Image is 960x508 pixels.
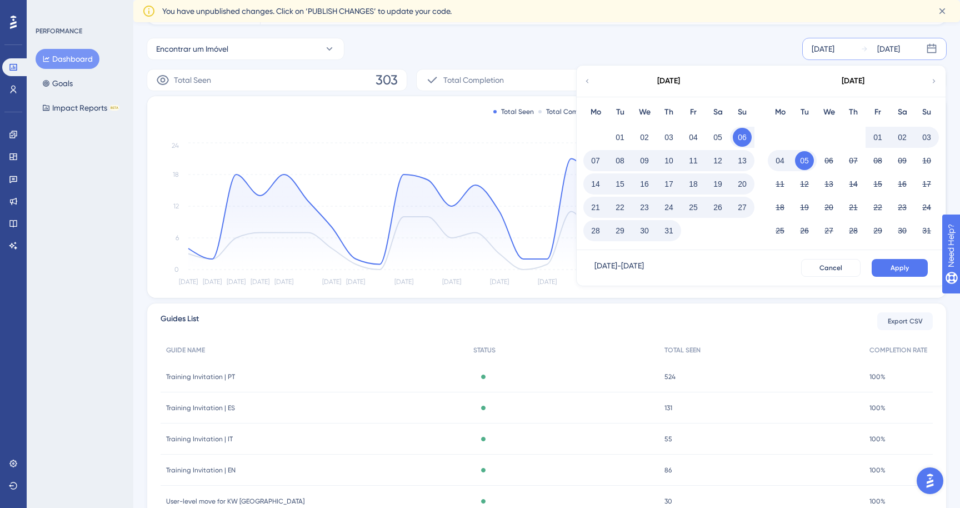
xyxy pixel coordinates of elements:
button: 12 [708,151,727,170]
button: 21 [844,198,863,217]
button: 09 [893,151,912,170]
button: Impact ReportsBETA [36,98,126,118]
button: 02 [635,128,654,147]
button: Goals [36,73,79,93]
div: Th [841,106,866,119]
div: PERFORMANCE [36,27,82,36]
span: 100% [869,404,886,412]
tspan: 12 [173,202,179,210]
button: 31 [917,221,936,240]
tspan: [DATE] [538,278,557,286]
tspan: 24 [172,142,179,150]
span: 100% [869,466,886,475]
button: 14 [844,175,863,193]
div: Fr [681,106,706,119]
button: 25 [684,198,703,217]
button: 04 [771,151,789,170]
span: Training Invitation | IT [166,435,233,444]
span: 100% [869,435,886,444]
span: 524 [664,372,676,381]
button: 14 [586,175,605,193]
button: 27 [819,221,838,240]
div: Total Seen [493,107,534,116]
button: 01 [611,128,629,147]
tspan: [DATE] [179,278,198,286]
button: Cancel [801,259,861,277]
button: 23 [893,198,912,217]
button: 29 [611,221,629,240]
button: 30 [893,221,912,240]
div: Su [730,106,754,119]
button: 28 [586,221,605,240]
div: Th [657,106,681,119]
button: Dashboard [36,49,99,69]
tspan: [DATE] [322,278,341,286]
span: Need Help? [26,3,69,16]
button: 01 [868,128,887,147]
span: COMPLETION RATE [869,346,927,355]
button: 22 [611,198,629,217]
div: BETA [109,105,119,111]
span: User-level move for KW [GEOGRAPHIC_DATA] [166,497,304,506]
button: 21 [586,198,605,217]
span: 86 [664,466,672,475]
tspan: 18 [173,171,179,178]
tspan: 6 [176,234,179,242]
button: 18 [771,198,789,217]
tspan: [DATE] [203,278,222,286]
button: 24 [917,198,936,217]
button: Encontrar um Imóvel [147,38,344,60]
div: Sa [890,106,914,119]
span: 55 [664,435,672,444]
span: Training Invitation | PT [166,372,235,381]
span: 30 [664,497,672,506]
div: Mo [583,106,608,119]
button: 20 [733,175,752,193]
button: 06 [819,151,838,170]
span: 303 [376,71,398,89]
button: 07 [844,151,863,170]
tspan: [DATE] [442,278,461,286]
span: GUIDE NAME [166,346,205,355]
button: 15 [611,175,629,193]
span: STATUS [473,346,496,355]
button: 24 [659,198,678,217]
div: [DATE] [842,74,864,88]
div: Tu [608,106,632,119]
div: [DATE] [657,74,680,88]
button: 13 [733,151,752,170]
button: 08 [868,151,887,170]
span: Encontrar um Imóvel [156,42,228,56]
span: Training Invitation | ES [166,404,235,412]
button: 25 [771,221,789,240]
button: 07 [586,151,605,170]
button: 06 [733,128,752,147]
button: 16 [635,175,654,193]
button: 23 [635,198,654,217]
div: [DATE] [812,42,834,56]
button: 02 [893,128,912,147]
tspan: 0 [174,266,179,273]
button: 30 [635,221,654,240]
button: 10 [917,151,936,170]
div: Total Completion [538,107,600,116]
button: Apply [872,259,928,277]
div: Mo [768,106,792,119]
div: We [817,106,841,119]
button: 13 [819,175,838,193]
span: Cancel [819,263,842,272]
button: 18 [684,175,703,193]
button: 19 [795,198,814,217]
span: You have unpublished changes. Click on ‘PUBLISH CHANGES’ to update your code. [162,4,452,18]
button: 03 [917,128,936,147]
div: [DATE] - [DATE] [594,259,644,277]
tspan: [DATE] [346,278,365,286]
tspan: [DATE] [251,278,269,286]
button: 22 [868,198,887,217]
button: 05 [795,151,814,170]
button: 08 [611,151,629,170]
button: 26 [708,198,727,217]
button: 17 [917,175,936,193]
